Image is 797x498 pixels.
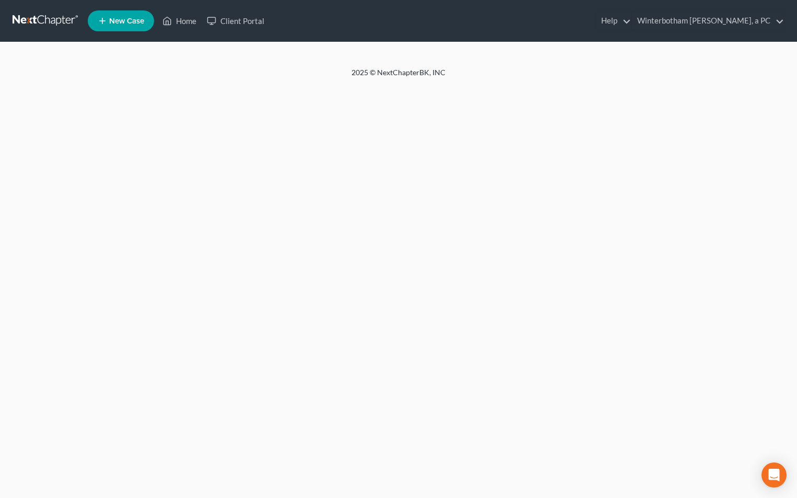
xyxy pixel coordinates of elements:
[632,11,784,30] a: Winterbotham [PERSON_NAME], a PC
[88,10,154,31] new-legal-case-button: New Case
[202,11,269,30] a: Client Portal
[157,11,202,30] a: Home
[101,67,696,86] div: 2025 © NextChapterBK, INC
[596,11,631,30] a: Help
[761,463,787,488] div: Open Intercom Messenger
